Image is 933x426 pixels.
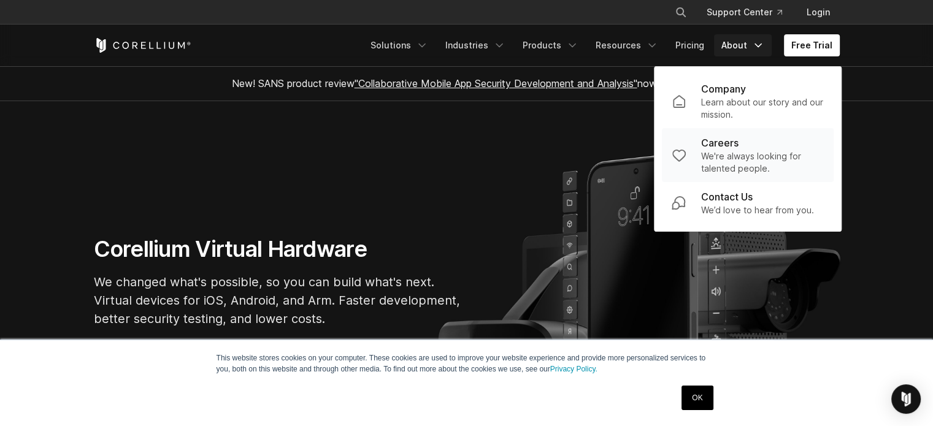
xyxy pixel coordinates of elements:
a: Industries [438,34,513,56]
p: We’d love to hear from you. [701,204,814,216]
div: Open Intercom Messenger [891,384,921,414]
p: Contact Us [701,189,753,204]
p: We're always looking for talented people. [701,150,824,175]
a: OK [682,386,713,410]
div: Navigation Menu [660,1,840,23]
a: Company Learn about our story and our mission. [662,74,834,128]
button: Search [670,1,692,23]
h1: Corellium Virtual Hardware [94,235,462,263]
span: New! SANS product review now available. [232,77,702,89]
a: Free Trial [784,34,840,56]
p: This website stores cookies on your computer. These cookies are used to improve your website expe... [217,352,717,375]
div: Navigation Menu [363,34,840,56]
a: Careers We're always looking for talented people. [662,128,834,182]
a: Support Center [697,1,792,23]
p: We changed what's possible, so you can build what's next. Virtual devices for iOS, Android, and A... [94,273,462,328]
a: "Collaborative Mobile App Security Development and Analysis" [355,77,637,89]
a: Contact Us We’d love to hear from you. [662,182,834,224]
a: Login [797,1,840,23]
a: Products [515,34,586,56]
p: Learn about our story and our mission. [701,96,824,121]
p: Careers [701,135,739,150]
a: Corellium Home [94,38,191,53]
a: About [714,34,772,56]
a: Privacy Policy. [550,365,597,373]
a: Solutions [363,34,436,56]
a: Pricing [668,34,712,56]
a: Resources [588,34,666,56]
p: Company [701,82,746,96]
